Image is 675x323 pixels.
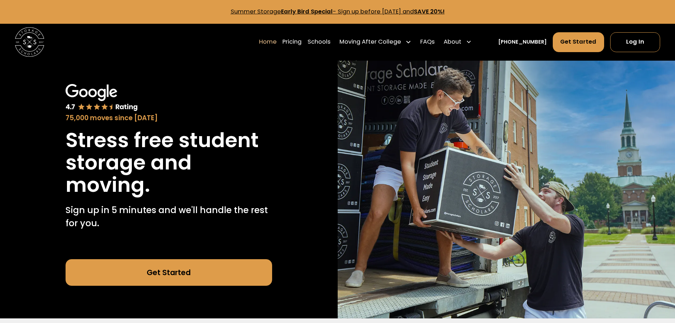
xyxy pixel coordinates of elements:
a: Get Started [66,259,272,286]
div: 75,000 moves since [DATE] [66,113,272,123]
a: FAQs [420,32,435,52]
a: Log In [610,32,660,52]
a: Home [259,32,277,52]
a: Get Started [553,32,604,52]
strong: Early Bird Special [281,7,333,16]
a: Pricing [282,32,302,52]
p: Sign up in 5 minutes and we'll handle the rest for you. [66,204,272,230]
strong: SAVE 20%! [414,7,445,16]
a: Schools [308,32,331,52]
img: Google 4.7 star rating [66,84,138,112]
div: Moving After College [339,38,401,46]
a: Summer StorageEarly Bird Special- Sign up before [DATE] andSAVE 20%! [231,7,445,16]
img: Storage Scholars main logo [15,27,44,57]
h1: Stress free student storage and moving. [66,129,272,196]
a: [PHONE_NUMBER] [498,38,547,46]
div: About [444,38,461,46]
